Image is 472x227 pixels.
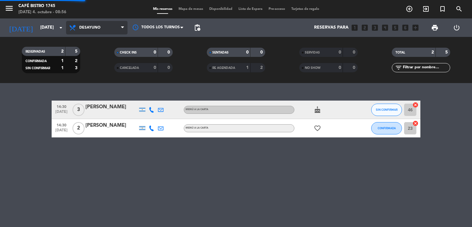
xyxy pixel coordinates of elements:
[150,7,175,11] span: Mis reservas
[305,66,321,70] span: NO SHOW
[431,24,439,31] span: print
[57,24,65,31] i: arrow_drop_down
[73,122,85,134] span: 2
[186,108,208,111] span: MENÚ A LA CARTA
[395,51,405,54] span: TOTAL
[206,7,235,11] span: Disponibilidad
[351,24,359,32] i: looks_one
[288,7,322,11] span: Tarjetas de regalo
[212,51,229,54] span: SENTADAS
[167,50,171,54] strong: 0
[5,4,14,13] i: menu
[353,50,356,54] strong: 0
[371,122,402,134] button: CONFIRMADA
[5,21,37,34] i: [DATE]
[235,7,265,11] span: Lista de Espera
[54,121,69,128] span: 14:30
[422,5,430,13] i: exit_to_app
[75,49,79,54] strong: 5
[265,7,288,11] span: Pre-acceso
[246,66,249,70] strong: 1
[339,66,341,70] strong: 0
[54,128,69,135] span: [DATE]
[18,3,66,9] div: Café Bistro 1745
[371,24,379,32] i: looks_3
[453,24,460,31] i: power_settings_new
[61,59,64,63] strong: 1
[371,104,402,116] button: SIN CONFIRMAR
[412,102,419,108] i: cancel
[167,66,171,70] strong: 0
[406,5,413,13] i: add_circle_outline
[5,4,14,15] button: menu
[445,50,449,54] strong: 5
[361,24,369,32] i: looks_two
[431,50,434,54] strong: 2
[154,66,156,70] strong: 0
[120,51,137,54] span: CHECK INS
[246,50,249,54] strong: 0
[54,103,69,110] span: 14:30
[376,108,398,111] span: SIN CONFIRMAR
[85,103,138,111] div: [PERSON_NAME]
[314,106,321,113] i: cake
[26,67,50,70] span: SIN CONFIRMAR
[26,50,45,53] span: RESERVADAS
[455,5,463,13] i: search
[411,24,419,32] i: add_box
[339,50,341,54] strong: 0
[378,126,396,130] span: CONFIRMADA
[401,24,409,32] i: looks_6
[26,60,47,63] span: CONFIRMADA
[391,24,399,32] i: looks_5
[381,24,389,32] i: looks_4
[79,26,100,30] span: Desayuno
[54,110,69,117] span: [DATE]
[61,66,64,70] strong: 1
[439,5,446,13] i: turned_in_not
[154,50,156,54] strong: 0
[353,66,356,70] strong: 0
[260,50,264,54] strong: 0
[75,66,79,70] strong: 3
[175,7,206,11] span: Mapa de mesas
[85,121,138,129] div: [PERSON_NAME]
[194,24,201,31] span: pending_actions
[395,64,402,71] i: filter_list
[61,49,64,54] strong: 2
[412,120,419,126] i: cancel
[446,18,467,37] div: LOG OUT
[314,25,348,30] span: Reservas para
[260,66,264,70] strong: 2
[314,125,321,132] i: favorite_border
[73,104,85,116] span: 3
[186,127,208,129] span: MENÚ A LA CARTA
[402,64,450,71] input: Filtrar por nombre...
[120,66,139,70] span: CANCELADA
[75,59,79,63] strong: 2
[305,51,320,54] span: SERVIDAS
[212,66,235,70] span: RE AGENDADA
[18,9,66,15] div: [DATE] 4. octubre - 08:56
